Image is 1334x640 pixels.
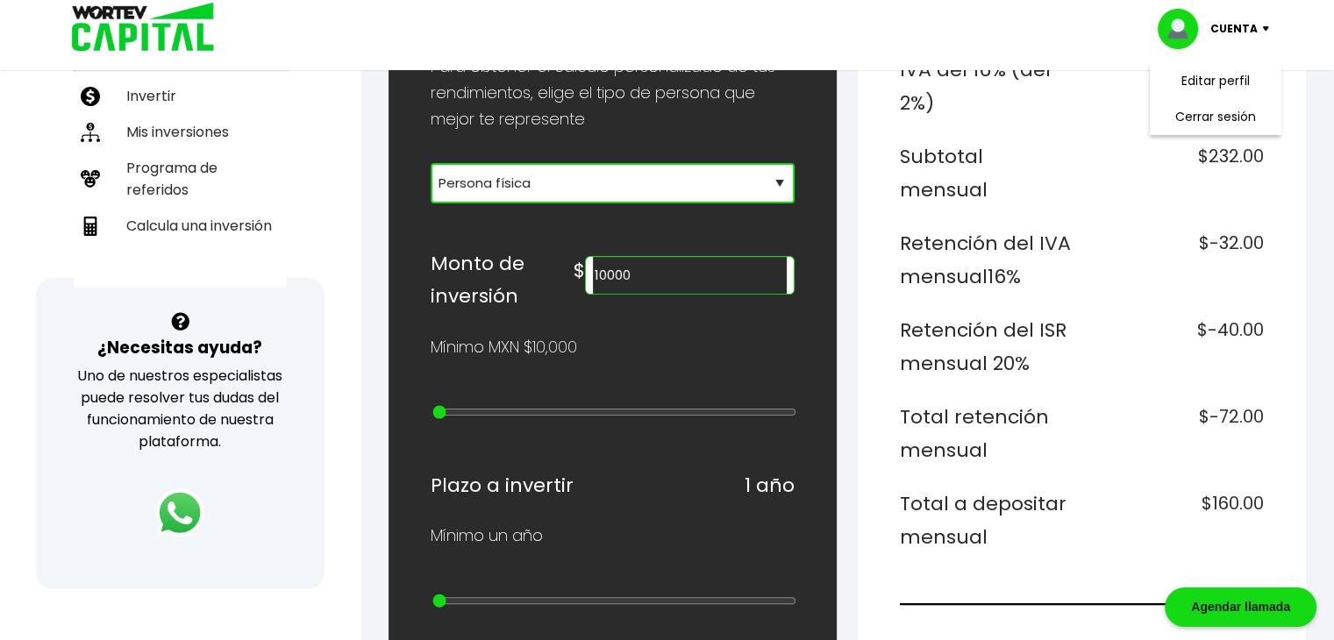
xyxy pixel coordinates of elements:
[81,123,100,142] img: inversiones-icon.6695dc30.svg
[155,488,204,537] img: logos_whatsapp-icon.242b2217.svg
[1088,487,1264,553] h6: $160.00
[900,487,1075,553] h6: Total a depositar mensual
[900,401,1075,466] h6: Total retención mensual
[1088,53,1264,119] h6: $32.00
[74,150,287,208] a: Programa de referidos
[431,469,574,502] h6: Plazo a invertir
[74,31,287,288] ul: Capital
[431,247,574,313] h6: Monto de inversión
[745,469,795,502] h6: 1 año
[74,208,287,244] a: Calcula una inversión
[1210,16,1258,42] p: Cuenta
[1145,99,1286,135] li: Cerrar sesión
[900,53,1075,119] h6: IVA del 16% (del 2%)
[431,523,543,549] p: Mínimo un año
[1088,227,1264,293] h6: $-32.00
[574,254,585,288] h6: $
[1181,72,1250,90] a: Editar perfil
[59,365,302,452] p: Uno de nuestros especialistas puede resolver tus dudas del funcionamiento de nuestra plataforma.
[81,87,100,106] img: invertir-icon.b3b967d7.svg
[1088,314,1264,380] h6: $-40.00
[1158,9,1210,49] img: profile-image
[1165,587,1316,627] div: Agendar llamada
[74,78,287,114] a: Invertir
[900,314,1075,380] h6: Retención del ISR mensual 20%
[431,53,795,132] p: Para obtener el calculo personalizado de tus rendimientos, elige el tipo de persona que mejor te ...
[431,334,577,360] p: Mínimo MXN $10,000
[81,217,100,236] img: calculadora-icon.17d418c4.svg
[74,114,287,150] a: Mis inversiones
[97,335,262,360] h3: ¿Necesitas ayuda?
[900,140,1075,206] h6: Subtotal mensual
[1088,401,1264,466] h6: $-72.00
[81,169,100,188] img: recomiendanos-icon.9b8e9327.svg
[900,227,1075,293] h6: Retención del IVA mensual 16%
[1088,140,1264,206] h6: $232.00
[1258,26,1281,32] img: icon-down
